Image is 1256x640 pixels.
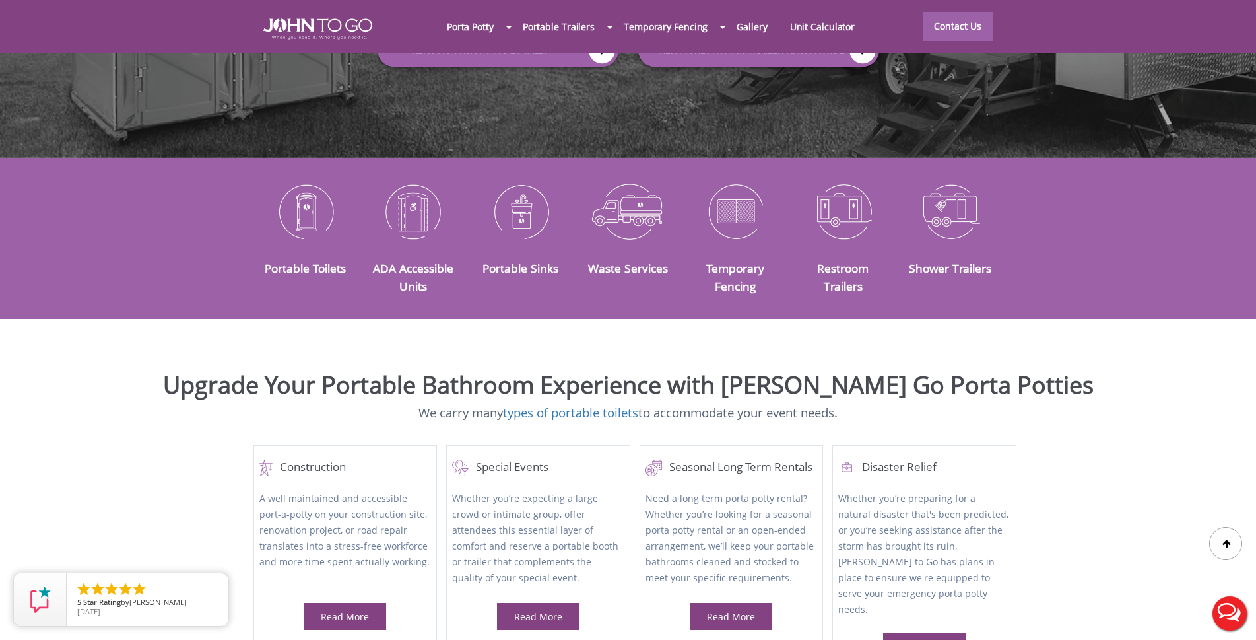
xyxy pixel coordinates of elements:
[262,177,350,246] img: Portable-Toilets-icon_N.png
[76,581,92,597] li: 
[77,597,81,607] span: 5
[588,260,668,276] a: Waste Services
[27,587,53,613] img: Review Rating
[436,13,505,41] a: Porta Potty
[692,177,779,246] img: Temporary-Fencing-cion_N.png
[482,260,558,276] a: Portable Sinks
[104,581,119,597] li: 
[706,260,764,293] a: Temporary Fencing
[83,597,121,607] span: Star Rating
[645,491,817,588] p: Need a long term porta potty rental? Whether you’re looking for a seasonal porta potty rental or ...
[259,460,431,476] a: Construction
[10,404,1246,422] p: We carry many to accommodate your event needs.
[77,606,100,616] span: [DATE]
[129,597,187,607] span: [PERSON_NAME]
[817,260,869,293] a: Restroom Trailers
[452,491,624,588] p: Whether you’re expecting a large crowd or intimate group, offer attendees this essential layer of...
[1203,587,1256,640] button: Live Chat
[263,18,372,40] img: JOHN to go
[838,491,1010,618] p: Whether you’re preparing for a natural disaster that's been predicted, or you’re seeking assistan...
[909,260,991,276] a: Shower Trailers
[779,13,867,41] a: Unit Calculator
[707,610,755,623] a: Read More
[923,12,993,41] a: Contact Us
[799,177,887,246] img: Restroom-Trailers-icon_N.png
[452,460,624,476] a: Special Events
[77,598,218,608] span: by
[10,372,1246,398] h2: Upgrade Your Portable Bathroom Experience with [PERSON_NAME] Go Porta Potties
[373,260,453,293] a: ADA Accessible Units
[503,404,638,421] a: types of portable toilets
[645,460,817,476] a: Seasonal Long Term Rentals
[259,491,431,588] p: A well maintained and accessible port-a-potty on your construction site, renovation project, or r...
[477,177,564,246] img: Portable-Sinks-icon_N.png
[512,13,606,41] a: Portable Trailers
[90,581,106,597] li: 
[907,177,995,246] img: Shower-Trailers-icon_N.png
[725,13,778,41] a: Gallery
[369,177,457,246] img: ADA-Accessible-Units-icon_N.png
[838,460,1010,476] h4: Disaster Relief
[117,581,133,597] li: 
[584,177,672,246] img: Waste-Services-icon_N.png
[612,13,719,41] a: Temporary Fencing
[131,581,147,597] li: 
[321,610,369,623] a: Read More
[265,260,346,276] a: Portable Toilets
[514,610,562,623] a: Read More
